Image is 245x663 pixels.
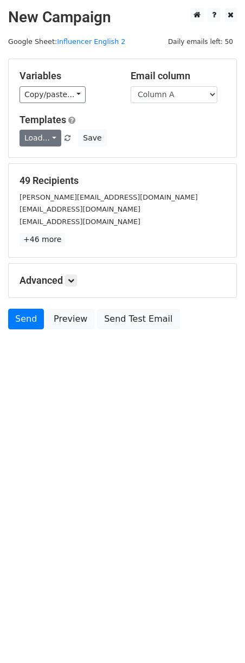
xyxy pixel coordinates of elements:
button: Save [78,130,106,146]
a: Load... [20,130,61,146]
a: +46 more [20,233,65,246]
small: [PERSON_NAME][EMAIL_ADDRESS][DOMAIN_NAME] [20,193,198,201]
a: Influencer English 2 [57,37,125,46]
small: Google Sheet: [8,37,125,46]
a: Send Test Email [97,309,179,329]
small: [EMAIL_ADDRESS][DOMAIN_NAME] [20,218,140,226]
a: Send [8,309,44,329]
iframe: Chat Widget [191,611,245,663]
h5: Variables [20,70,114,82]
h2: New Campaign [8,8,237,27]
a: Daily emails left: 50 [164,37,237,46]
a: Templates [20,114,66,125]
h5: Email column [131,70,225,82]
a: Preview [47,309,94,329]
div: Chatt-widget [191,611,245,663]
a: Copy/paste... [20,86,86,103]
small: [EMAIL_ADDRESS][DOMAIN_NAME] [20,205,140,213]
span: Daily emails left: 50 [164,36,237,48]
h5: 49 Recipients [20,175,225,187]
h5: Advanced [20,275,225,286]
